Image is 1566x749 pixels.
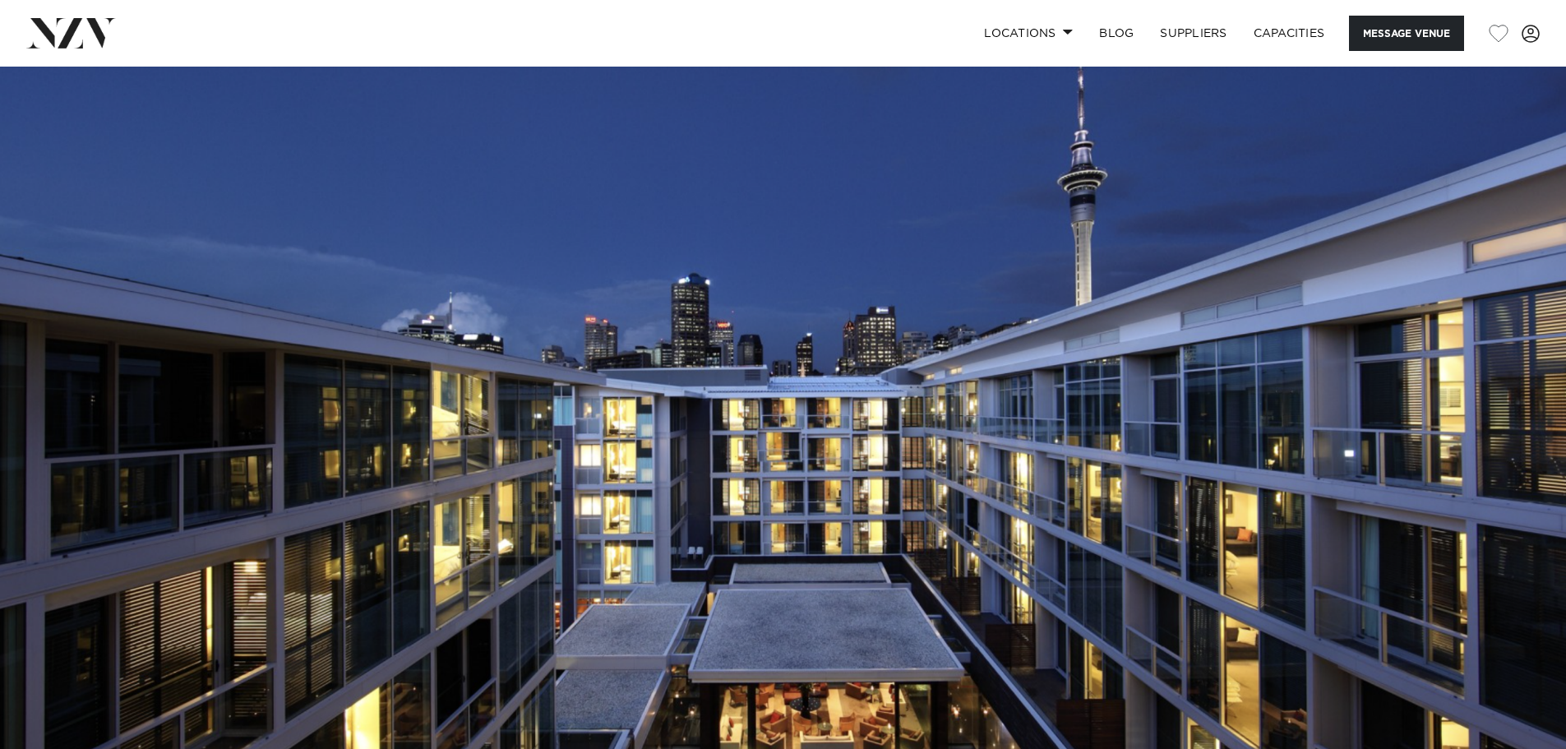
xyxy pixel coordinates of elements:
button: Message Venue [1349,16,1464,51]
a: BLOG [1086,16,1147,51]
a: Locations [971,16,1086,51]
img: nzv-logo.png [26,18,116,48]
a: Capacities [1240,16,1338,51]
a: SUPPLIERS [1147,16,1240,51]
